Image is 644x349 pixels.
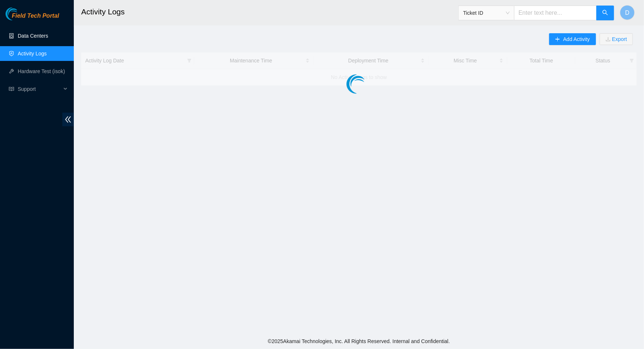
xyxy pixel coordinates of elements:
[6,13,59,23] a: Akamai TechnologiesField Tech Portal
[555,37,560,42] span: plus
[620,5,635,20] button: D
[463,7,510,18] span: Ticket ID
[514,6,597,20] input: Enter text here...
[549,33,596,45] button: plusAdd Activity
[74,333,644,349] footer: © 2025 Akamai Technologies, Inc. All Rights Reserved. Internal and Confidential.
[18,51,47,57] a: Activity Logs
[62,113,74,126] span: double-left
[6,7,37,20] img: Akamai Technologies
[596,6,614,20] button: search
[563,35,590,43] span: Add Activity
[600,33,633,45] button: downloadExport
[12,13,59,20] span: Field Tech Portal
[18,82,61,96] span: Support
[18,68,65,74] a: Hardware Test (isok)
[602,10,608,17] span: search
[18,33,48,39] a: Data Centers
[9,86,14,92] span: read
[625,8,630,17] span: D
